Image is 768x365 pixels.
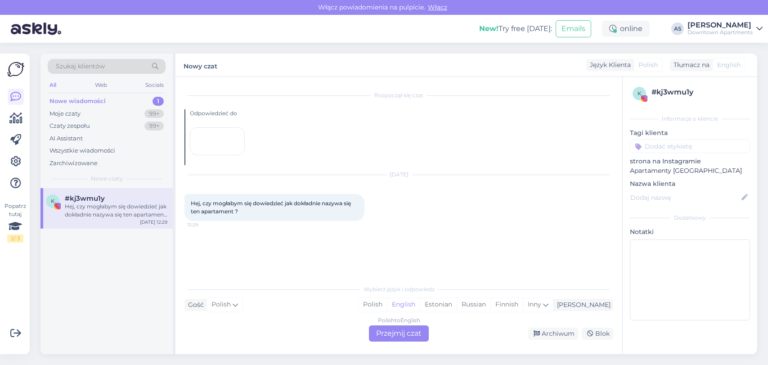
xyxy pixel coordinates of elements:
[687,29,753,36] div: Downtown Apartments
[184,300,204,310] div: Gość
[51,198,55,204] span: k
[630,157,750,166] p: strona na Instagramie
[48,79,58,91] div: All
[671,23,684,35] div: AS
[630,227,750,237] p: Notatki
[187,221,221,228] span: 12:29
[191,200,352,215] span: Hej, czy mogłabym się dowiedzieć jak dokładnie nazywa się ten apartament ?
[630,193,740,203] input: Dodaj nazwę
[457,298,490,311] div: Russian
[378,316,420,324] div: Polish to English
[420,298,457,311] div: Estonian
[638,90,642,97] span: k
[65,194,105,203] span: #kj3wmu1y
[670,60,710,70] div: Tłumacz na
[630,140,750,153] input: Dodać etykietę
[144,122,164,131] div: 99+
[144,79,166,91] div: Socials
[140,219,167,225] div: [DATE] 12:29
[49,159,98,168] div: Zarchiwizowane
[479,23,552,34] div: Try free [DATE]:
[651,87,747,98] div: # kj3wmu1y
[49,134,83,143] div: AI Assistant
[56,62,105,71] span: Szukaj klientów
[528,300,541,308] span: Inny
[49,109,81,118] div: Moje czaty
[638,60,658,70] span: Polish
[144,109,164,118] div: 99+
[387,298,420,311] div: English
[687,22,763,36] a: [PERSON_NAME]Downtown Apartments
[630,214,750,222] div: Dodatkowy
[184,91,613,99] div: Rozpoczął się czat
[184,171,613,179] div: [DATE]
[211,300,231,310] span: Polish
[490,298,523,311] div: Finnish
[479,24,499,33] b: New!
[630,166,750,176] p: Apartamenty [GEOGRAPHIC_DATA]
[359,298,387,311] div: Polish
[190,109,613,117] div: Odpowiedzieć do
[630,179,750,189] p: Nazwa klienta
[49,146,115,155] div: Wszystkie wiadomości
[93,79,109,91] div: Web
[630,128,750,138] p: Tagi klienta
[7,61,24,78] img: Askly Logo
[184,285,613,293] div: Wybierz język i odpowiedz
[630,115,750,123] div: Informacje o kliencie
[91,175,123,183] span: Nowe czaty
[65,203,167,219] div: Hej, czy mogłabym się dowiedzieć jak dokładnie nazywa się ten apartament ?
[184,59,217,71] label: Nowy czat
[7,234,23,243] div: 2 / 3
[49,97,106,106] div: Nowe wiadomości
[553,300,611,310] div: [PERSON_NAME]
[7,202,23,243] div: Popatrz tutaj
[153,97,164,106] div: 1
[582,328,613,340] div: Blok
[528,328,578,340] div: Archiwum
[687,22,753,29] div: [PERSON_NAME]
[49,122,90,131] div: Czaty zespołu
[586,60,631,70] div: Język Klienta
[369,325,429,342] div: Przejmij czat
[425,3,450,11] span: Włącz
[717,60,741,70] span: English
[602,21,650,37] div: online
[556,20,591,37] button: Emails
